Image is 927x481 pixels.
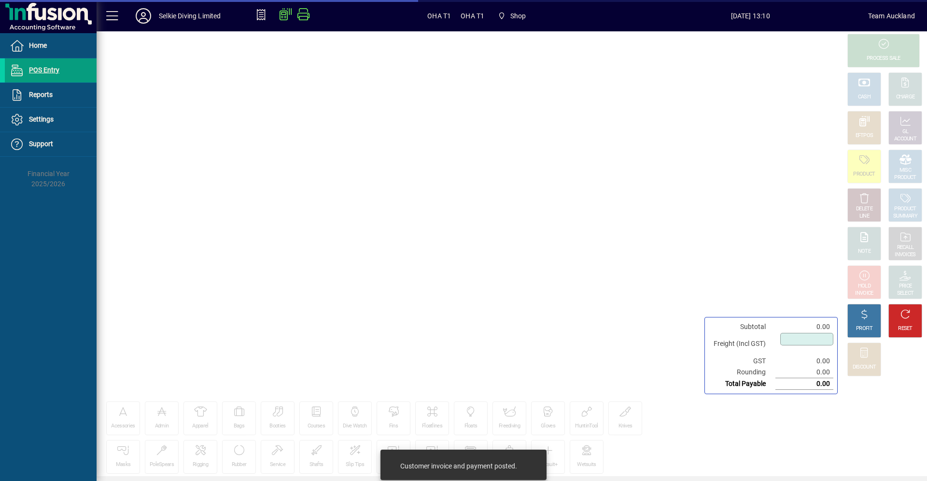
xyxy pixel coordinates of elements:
div: Courses [308,423,325,430]
div: Freediving [499,423,520,430]
div: Apparel [192,423,208,430]
td: Subtotal [709,321,775,332]
td: 0.00 [775,367,833,378]
div: GL [902,128,909,136]
div: Slip Tips [346,461,364,468]
td: Rounding [709,367,775,378]
div: DISCOUNT [853,364,876,371]
div: PRODUCT [894,174,916,181]
div: SELECT [897,290,914,297]
div: PROCESS SALE [867,55,900,62]
div: CASH [858,94,871,101]
div: Floats [464,423,478,430]
span: OHA T1 [461,8,484,24]
div: Fins [389,423,398,430]
div: Acessories [111,423,135,430]
div: EFTPOS [856,132,873,139]
div: MISC [899,167,911,174]
div: RESET [898,325,913,332]
div: Floatlines [422,423,442,430]
div: HOLD [858,283,871,290]
a: Settings [5,108,97,132]
div: Knives [618,423,632,430]
div: SUMMARY [893,213,917,220]
div: Bags [234,423,244,430]
div: Customer invoice and payment posted. [400,461,517,471]
div: Admin [155,423,169,430]
div: Wetsuit+ [538,461,557,468]
div: NOTE [858,248,871,255]
div: INVOICE [855,290,873,297]
div: Masks [116,461,131,468]
div: HuntinTool [575,423,598,430]
div: PRICE [899,283,912,290]
div: Booties [269,423,285,430]
div: DELETE [856,206,872,213]
td: Freight (Incl GST) [709,332,775,356]
td: 0.00 [775,378,833,390]
button: Profile [128,7,159,25]
span: [DATE] 13:10 [633,8,868,24]
div: Shafts [309,461,323,468]
div: INVOICES [895,251,915,259]
div: Wetsuits [577,461,596,468]
div: PoleSpears [150,461,174,468]
a: Home [5,34,97,58]
span: Reports [29,91,53,98]
div: CHARGE [896,94,915,101]
span: Settings [29,115,54,123]
div: ACCOUNT [894,136,916,143]
div: Dive Watch [343,423,366,430]
td: 0.00 [775,356,833,367]
div: PROFIT [856,325,872,332]
a: Support [5,132,97,156]
span: POS Entry [29,66,59,74]
span: OHA T1 [427,8,451,24]
div: PRODUCT [853,171,875,178]
span: Support [29,140,53,148]
div: PRODUCT [894,206,916,213]
div: Rubber [232,461,247,468]
div: RECALL [897,244,914,251]
div: Team Auckland [868,8,915,24]
div: Rigging [193,461,208,468]
div: Service [270,461,285,468]
span: Home [29,41,47,49]
span: Shop [494,7,530,25]
td: 0.00 [775,321,833,332]
div: Gloves [541,423,555,430]
div: LINE [859,213,869,220]
span: Shop [510,8,526,24]
td: GST [709,356,775,367]
td: Total Payable [709,378,775,390]
div: Selkie Diving Limited [159,8,221,24]
a: Reports [5,83,97,107]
